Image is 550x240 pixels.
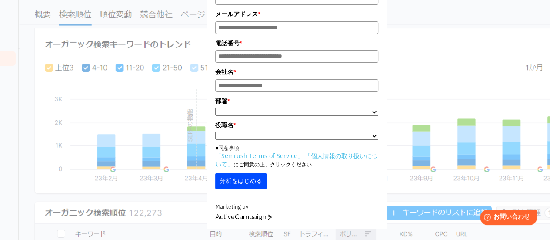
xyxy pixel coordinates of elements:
a: 「Semrush Terms of Service」 [215,152,303,160]
label: 電話番号 [215,38,378,48]
button: 分析をはじめる [215,173,267,189]
div: Marketing by [215,203,378,212]
a: 「個人情報の取り扱いについて」 [215,152,378,168]
p: ■同意事項 にご同意の上、クリックください [215,144,378,169]
label: 会社名 [215,67,378,77]
label: 部署 [215,96,378,106]
label: メールアドレス [215,9,378,19]
label: 役職名 [215,120,378,130]
iframe: Help widget launcher [473,206,540,230]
